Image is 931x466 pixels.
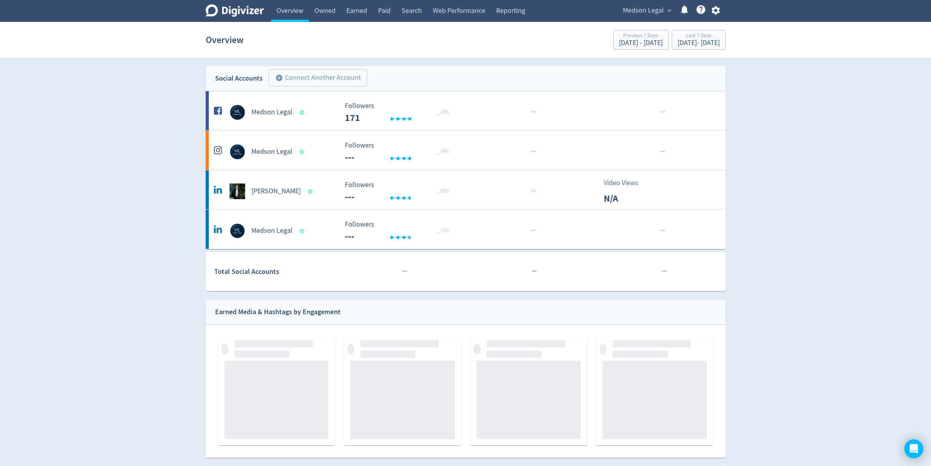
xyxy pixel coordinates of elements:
h5: Medson Legal [251,147,292,157]
span: · [531,107,533,117]
a: Connect Another Account [263,70,367,86]
span: · [662,266,664,276]
span: · [662,107,663,117]
p: Video Views [604,178,649,188]
h1: Overview [206,27,244,52]
span: · [534,147,536,157]
span: · [535,266,536,276]
span: add_circle [275,74,283,82]
span: _ 0% [436,148,449,155]
span: Data last synced: 5 Sep 2025, 4:02am (AEST) [300,229,306,233]
span: _ 0% [436,108,449,116]
button: Previous 7 Days[DATE] - [DATE] [613,30,669,50]
div: [DATE] - [DATE] [678,40,720,47]
span: · [533,147,534,157]
div: Open Intercom Messenger [904,439,923,458]
span: · [663,226,665,236]
span: · [662,226,663,236]
img: Kristine Medson undefined [230,184,245,199]
span: · [533,266,535,276]
svg: Followers --- [341,221,458,241]
span: · [532,266,533,276]
span: · [531,147,533,157]
span: · [664,266,665,276]
span: · [663,147,665,157]
a: Medson Legal undefinedMedson Legal Followers --- Followers --- _ 0%······ [206,210,726,249]
svg: Followers --- [341,142,458,162]
div: Earned Media & Hashtags by Engagement [215,306,341,318]
span: Data last synced: 5 Sep 2025, 4:02am (AEST) [308,189,314,194]
div: Previous 7 Days [619,33,663,40]
div: [DATE] - [DATE] [619,40,663,47]
div: Social Accounts [215,73,263,84]
span: expand_more [666,7,673,14]
span: · [405,266,407,276]
button: Last 7 Days[DATE]- [DATE] [672,30,726,50]
span: · [531,226,533,236]
span: · [402,266,404,276]
a: Medson Legal undefinedMedson Legal Followers --- _ 0% Followers 171 ······ [206,91,726,130]
div: Total Social Accounts [214,266,339,277]
span: · [534,186,536,196]
span: · [660,226,662,236]
span: Medson Legal [623,4,664,17]
h5: Medson Legal [251,108,292,117]
button: Medson Legal [620,4,673,17]
svg: Followers --- [341,181,458,202]
span: · [660,107,662,117]
span: Data last synced: 5 Sep 2025, 10:02am (AEST) [300,110,306,115]
a: Medson Legal undefinedMedson Legal Followers --- Followers --- _ 0%······ [206,131,726,170]
p: N/A [604,191,649,205]
svg: Followers --- [341,102,458,123]
span: Data last synced: 5 Sep 2025, 10:02am (AEST) [300,150,306,154]
span: · [663,107,665,117]
span: _ 0% [436,187,449,195]
span: · [404,266,405,276]
img: Medson Legal undefined [230,223,245,239]
span: · [662,147,663,157]
span: · [533,226,534,236]
span: · [533,186,534,196]
span: · [531,186,533,196]
a: Kristine Medson undefined[PERSON_NAME] Followers --- Followers --- _ 0%···Video ViewsN/A [206,170,726,209]
img: Medson Legal undefined [230,144,245,160]
span: · [534,107,536,117]
div: Last 7 Days [678,33,720,40]
h5: Medson Legal [251,226,292,236]
span: · [534,226,536,236]
span: · [660,147,662,157]
span: _ 0% [436,227,449,234]
button: Connect Another Account [269,69,367,86]
img: Medson Legal undefined [230,104,245,120]
h5: [PERSON_NAME] [251,187,301,196]
span: · [533,107,534,117]
span: · [665,266,667,276]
